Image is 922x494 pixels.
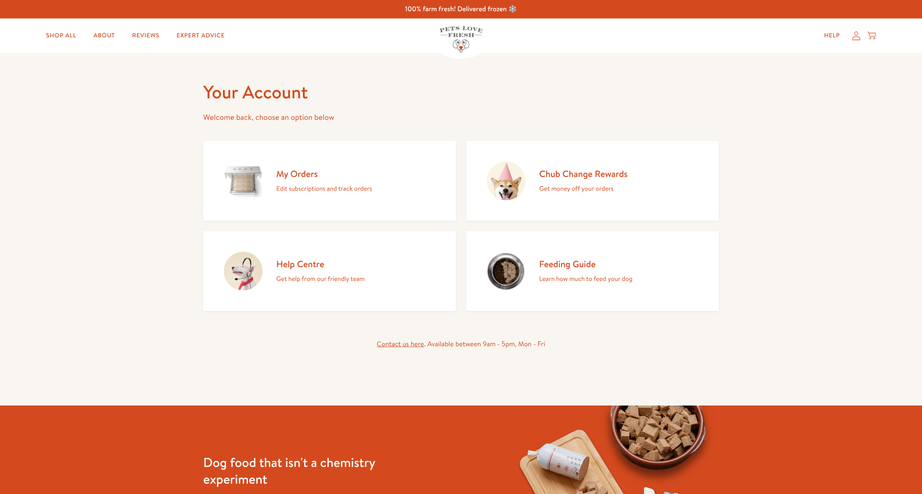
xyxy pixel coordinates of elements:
[466,231,719,311] a: Feeding Guide Learn how much to feed your dog
[276,168,372,180] h2: My Orders
[203,80,719,104] h1: Your Account
[440,26,482,52] img: Pets Love Fresh
[539,183,628,194] p: Get money off your orders
[203,141,456,221] a: My Orders Edit subscriptions and track orders
[125,27,166,44] a: Reviews
[377,339,424,349] a: Contact us here
[86,27,122,44] a: About
[539,273,632,284] p: Learn how much to feed your dog
[466,141,719,221] a: Chub Change Rewards Get money off your orders
[203,454,414,488] h3: Dog food that isn't a chemistry experiment
[276,183,372,194] p: Edit subscriptions and track orders
[539,168,628,180] h2: Chub Change Rewards
[276,258,365,270] h2: Help Centre
[817,27,847,44] a: Help
[170,27,232,44] a: Expert Advice
[203,338,719,350] div: . Available between 9am - 5pm, Mon - Fri
[203,231,456,311] a: Help Centre Get help from our friendly team
[276,273,365,284] p: Get help from our friendly team
[39,27,83,44] a: Shop All
[203,111,719,124] p: Welcome back, choose an option below
[539,258,632,270] h2: Feeding Guide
